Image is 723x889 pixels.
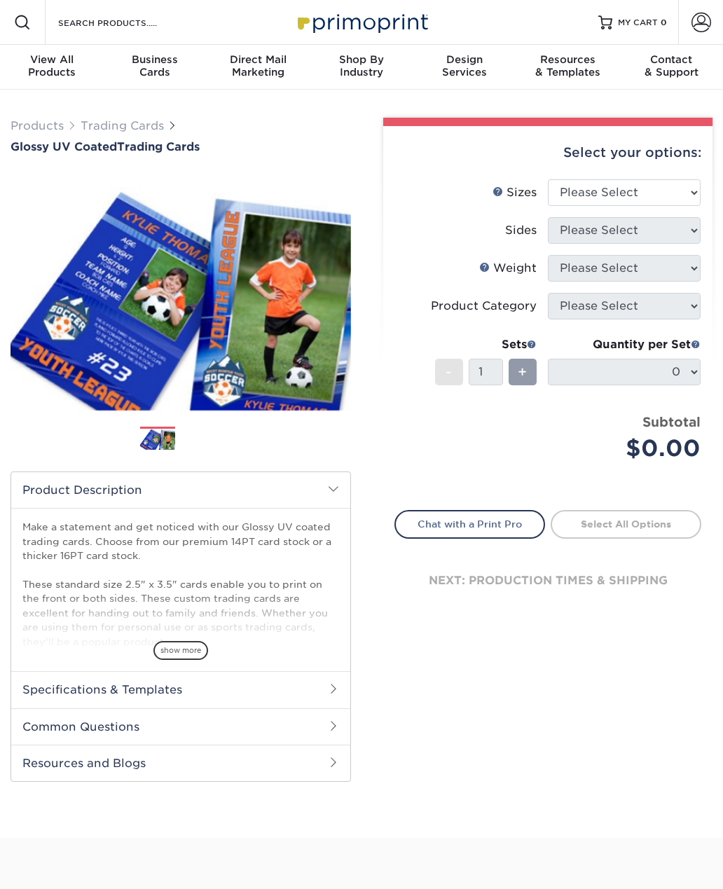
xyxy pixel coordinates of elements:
img: Glossy UV Coated 01 [11,175,351,411]
h2: Product Description [11,472,350,508]
div: Marketing [207,53,310,78]
span: Design [413,53,516,66]
span: - [446,361,452,383]
iframe: Google Customer Reviews [4,846,119,884]
span: show more [153,641,208,660]
div: Weight [479,260,537,277]
div: & Support [620,53,723,78]
a: Chat with a Print Pro [394,510,545,538]
a: Direct MailMarketing [207,45,310,90]
h2: Common Questions [11,708,350,745]
a: Glossy UV CoatedTrading Cards [11,140,351,153]
div: Sizes [493,184,537,201]
span: Shop By [310,53,413,66]
span: Resources [516,53,619,66]
strong: Subtotal [642,414,701,429]
span: + [518,361,527,383]
span: MY CART [618,17,658,29]
a: Shop ByIndustry [310,45,413,90]
img: Trading Cards 01 [140,427,175,452]
input: SEARCH PRODUCTS..... [57,14,193,31]
a: Contact& Support [620,45,723,90]
div: & Templates [516,53,619,78]
span: 0 [661,18,667,27]
span: Business [103,53,206,66]
div: Cards [103,53,206,78]
a: Select All Options [551,510,701,538]
a: Trading Cards [81,119,164,132]
div: $0.00 [558,432,701,465]
span: Direct Mail [207,53,310,66]
img: Primoprint [291,7,432,37]
h1: Trading Cards [11,140,351,153]
div: Sets [435,336,537,353]
span: Glossy UV Coated [11,140,117,153]
a: Products [11,119,64,132]
a: BusinessCards [103,45,206,90]
img: Trading Cards 02 [187,421,222,456]
h2: Resources and Blogs [11,745,350,781]
a: DesignServices [413,45,516,90]
div: Product Category [431,298,537,315]
div: Quantity per Set [548,336,701,353]
a: Resources& Templates [516,45,619,90]
div: Industry [310,53,413,78]
div: Sides [505,222,537,239]
div: Select your options: [394,126,701,179]
p: Make a statement and get noticed with our Glossy UV coated trading cards. Choose from our premium... [22,520,339,705]
div: next: production times & shipping [394,539,701,623]
h2: Specifications & Templates [11,671,350,708]
div: Services [413,53,516,78]
span: Contact [620,53,723,66]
